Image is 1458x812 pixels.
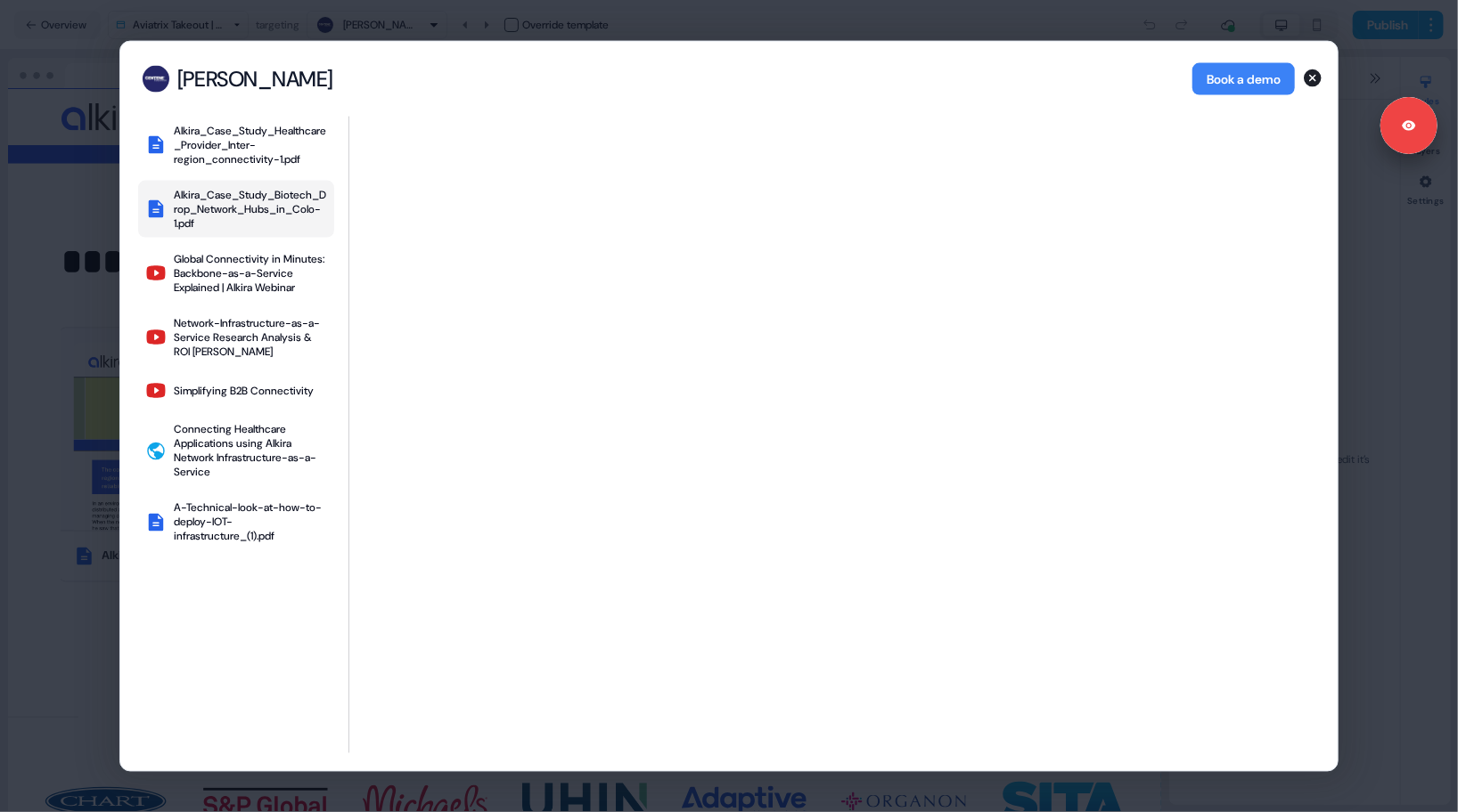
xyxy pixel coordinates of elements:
div: Simplifying B2B Connectivity [174,384,314,398]
div: Global Connectivity in Minutes: Backbone-as-a-Service Explained | Alkira Webinar [174,252,327,295]
div: Network-Infrastructure-as-a-Service Research Analysis & ROI [PERSON_NAME] [174,316,327,359]
button: Simplifying B2B Connectivity [138,373,334,409]
button: Connecting Healthcare Applications using Alkira Network Infrastructure-as-a-Service [138,416,334,487]
iframe: YouTube video player [7,7,506,288]
button: A-Technical-look-at-how-to-deploy-IOT-infrastructure_(1).pdf [138,494,334,551]
button: Alkira_Case_Study_Healthcare_Provider_Inter-region_connectivity-1.pdf [138,117,334,174]
div: Connecting Healthcare Applications using Alkira Network Infrastructure-as-a-Service [174,423,327,480]
button: Global Connectivity in Minutes: Backbone-as-a-Service Explained | Alkira Webinar [138,245,334,302]
button: Alkira_Case_Study_Biotech_Drop_Network_Hubs_in_Colo-1.pdf [138,181,334,238]
button: Book a demo [1192,63,1295,95]
div: Alkira_Case_Study_Healthcare_Provider_Inter-region_connectivity-1.pdf [174,124,327,166]
div: A-Technical-look-at-how-to-deploy-IOT-infrastructure_(1).pdf [174,501,327,544]
div: [PERSON_NAME] [177,66,333,93]
button: Network-Infrastructure-as-a-Service Research Analysis & ROI [PERSON_NAME] [138,309,334,366]
div: Alkira_Case_Study_Biotech_Drop_Network_Hubs_in_Colo-1.pdf [174,188,327,231]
